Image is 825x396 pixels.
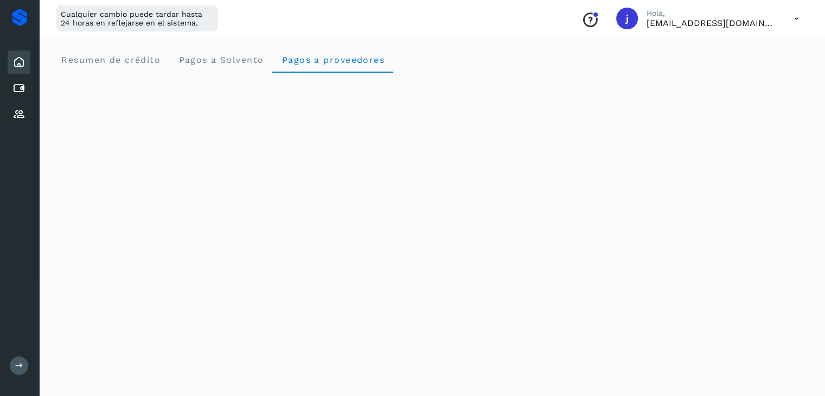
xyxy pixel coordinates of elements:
span: Resumen de crédito [61,55,161,65]
p: jrodriguez@kalapata.co [647,18,777,28]
p: Hola, [647,9,777,18]
div: Proveedores [8,103,30,126]
span: Pagos a proveedores [281,55,385,65]
span: Pagos a Solvento [178,55,264,65]
div: Cuentas por pagar [8,76,30,100]
div: Cualquier cambio puede tardar hasta 24 horas en reflejarse en el sistema. [56,5,218,31]
div: Inicio [8,50,30,74]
